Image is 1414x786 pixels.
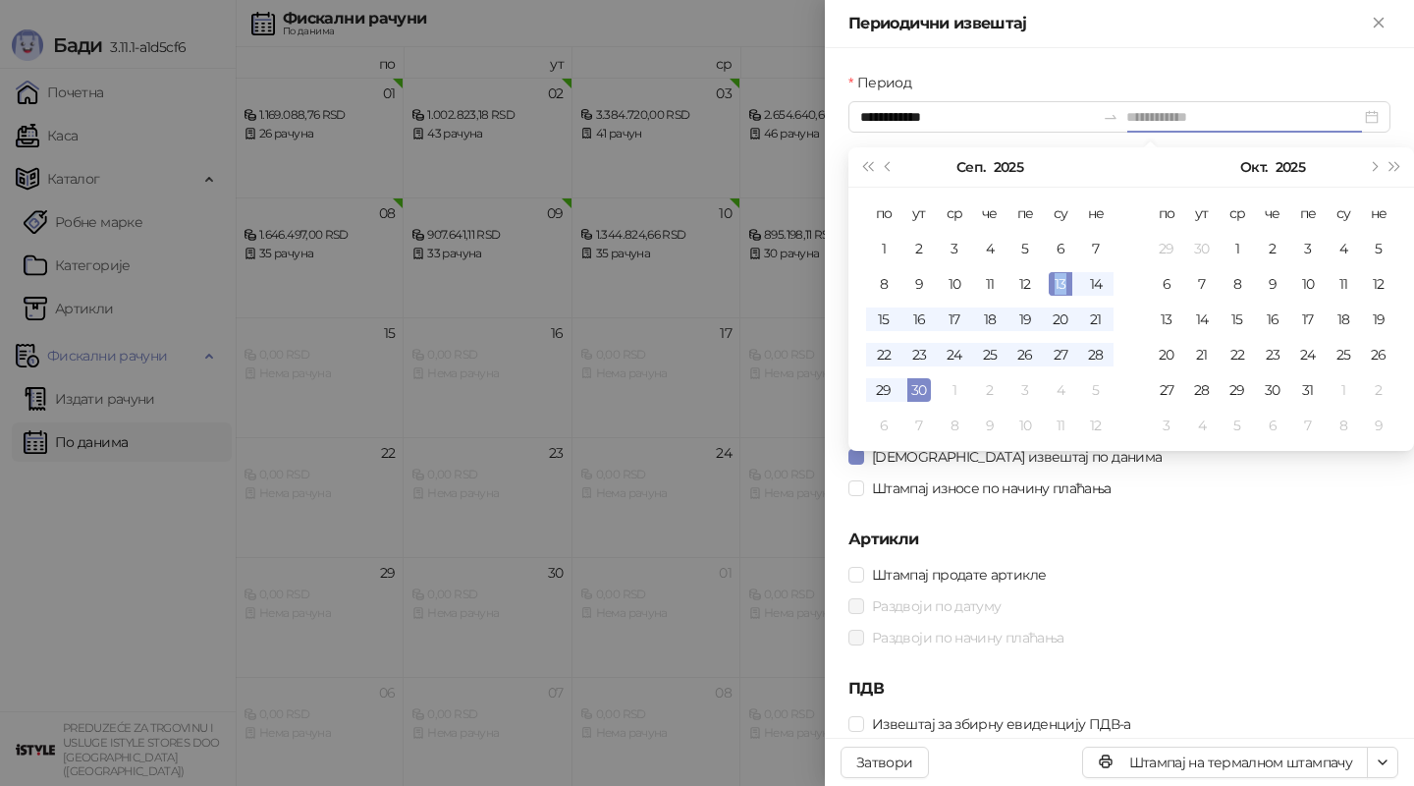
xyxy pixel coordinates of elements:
[864,446,1169,468] span: [DEMOGRAPHIC_DATA] извештај по данима
[1084,237,1108,260] div: 7
[1149,196,1184,231] th: по
[1149,266,1184,302] td: 2025-10-06
[1361,196,1396,231] th: не
[1155,343,1178,366] div: 20
[864,477,1119,499] span: Штампај износе по начину плаћања
[1103,109,1118,125] span: to
[978,343,1002,366] div: 25
[1043,231,1078,266] td: 2025-09-06
[1220,266,1255,302] td: 2025-10-08
[1184,337,1220,372] td: 2025-10-21
[907,308,931,331] div: 16
[1049,308,1072,331] div: 20
[864,627,1071,648] span: Раздвоји по начину плаћања
[1149,302,1184,337] td: 2025-10-13
[1049,237,1072,260] div: 6
[1225,343,1249,366] div: 22
[972,372,1007,408] td: 2025-10-02
[878,147,899,187] button: Претходни месец (PageUp)
[1184,408,1220,443] td: 2025-11-04
[1078,337,1114,372] td: 2025-09-28
[994,147,1023,187] button: Изабери годину
[1078,196,1114,231] th: не
[1332,414,1355,437] div: 8
[848,677,1390,701] h5: ПДВ
[866,196,901,231] th: по
[972,337,1007,372] td: 2025-09-25
[1184,372,1220,408] td: 2025-10-28
[1361,337,1396,372] td: 2025-10-26
[1225,414,1249,437] div: 5
[1149,337,1184,372] td: 2025-10-20
[1155,378,1178,402] div: 27
[1078,408,1114,443] td: 2025-10-12
[1078,231,1114,266] td: 2025-09-07
[972,231,1007,266] td: 2025-09-04
[907,343,931,366] div: 23
[866,266,901,302] td: 2025-09-08
[1225,272,1249,296] div: 8
[1362,147,1384,187] button: Следећи месец (PageDown)
[866,337,901,372] td: 2025-09-22
[1367,12,1390,35] button: Close
[901,408,937,443] td: 2025-10-07
[1220,231,1255,266] td: 2025-10-01
[1007,196,1043,231] th: пе
[1043,337,1078,372] td: 2025-09-27
[1103,109,1118,125] span: swap-right
[860,106,1095,128] input: Период
[1220,408,1255,443] td: 2025-11-05
[1326,196,1361,231] th: су
[907,237,931,260] div: 2
[901,337,937,372] td: 2025-09-23
[1296,272,1320,296] div: 10
[1013,308,1037,331] div: 19
[1190,414,1214,437] div: 4
[1261,272,1284,296] div: 9
[872,414,896,437] div: 6
[937,408,972,443] td: 2025-10-08
[1361,266,1396,302] td: 2025-10-12
[937,302,972,337] td: 2025-09-17
[864,713,1139,735] span: Извештај за збирну евиденцију ПДВ-а
[1220,196,1255,231] th: ср
[1155,237,1178,260] div: 29
[1007,372,1043,408] td: 2025-10-03
[1361,231,1396,266] td: 2025-10-05
[1184,231,1220,266] td: 2025-09-30
[1367,237,1390,260] div: 5
[1332,343,1355,366] div: 25
[1078,302,1114,337] td: 2025-09-21
[1255,372,1290,408] td: 2025-10-30
[872,272,896,296] div: 8
[1326,337,1361,372] td: 2025-10-25
[1332,237,1355,260] div: 4
[1290,337,1326,372] td: 2025-10-24
[943,237,966,260] div: 3
[1149,408,1184,443] td: 2025-11-03
[972,302,1007,337] td: 2025-09-18
[1190,378,1214,402] div: 28
[978,272,1002,296] div: 11
[1290,372,1326,408] td: 2025-10-31
[937,231,972,266] td: 2025-09-03
[1043,266,1078,302] td: 2025-09-13
[1043,372,1078,408] td: 2025-10-04
[1261,308,1284,331] div: 16
[848,528,1390,551] h5: Артикли
[1190,308,1214,331] div: 14
[1220,372,1255,408] td: 2025-10-29
[978,237,1002,260] div: 4
[1007,302,1043,337] td: 2025-09-19
[1296,308,1320,331] div: 17
[1290,408,1326,443] td: 2025-11-07
[1084,343,1108,366] div: 28
[1290,266,1326,302] td: 2025-10-10
[972,408,1007,443] td: 2025-10-09
[1082,747,1368,778] button: Штампај на термалном штампачу
[1078,266,1114,302] td: 2025-09-14
[1261,237,1284,260] div: 2
[937,196,972,231] th: ср
[901,266,937,302] td: 2025-09-09
[1013,272,1037,296] div: 12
